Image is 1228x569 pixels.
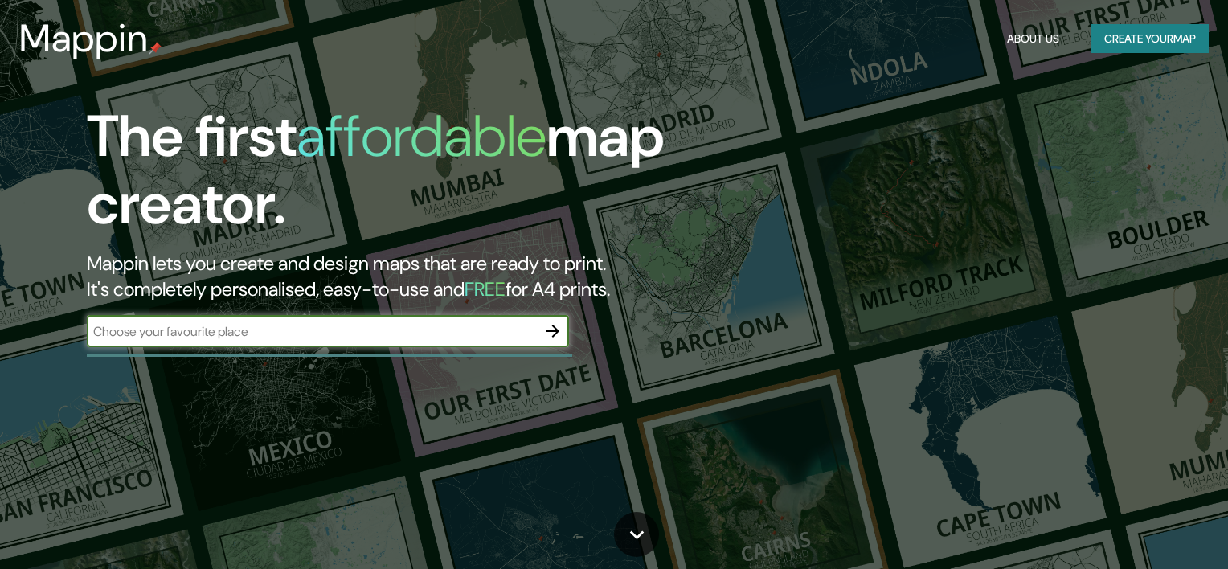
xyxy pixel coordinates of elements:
[1001,24,1066,54] button: About Us
[149,42,162,55] img: mappin-pin
[465,276,506,301] h5: FREE
[1091,24,1209,54] button: Create yourmap
[87,251,701,302] h2: Mappin lets you create and design maps that are ready to print. It's completely personalised, eas...
[19,16,149,61] h3: Mappin
[87,103,701,251] h1: The first map creator.
[87,322,537,341] input: Choose your favourite place
[297,99,546,174] h1: affordable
